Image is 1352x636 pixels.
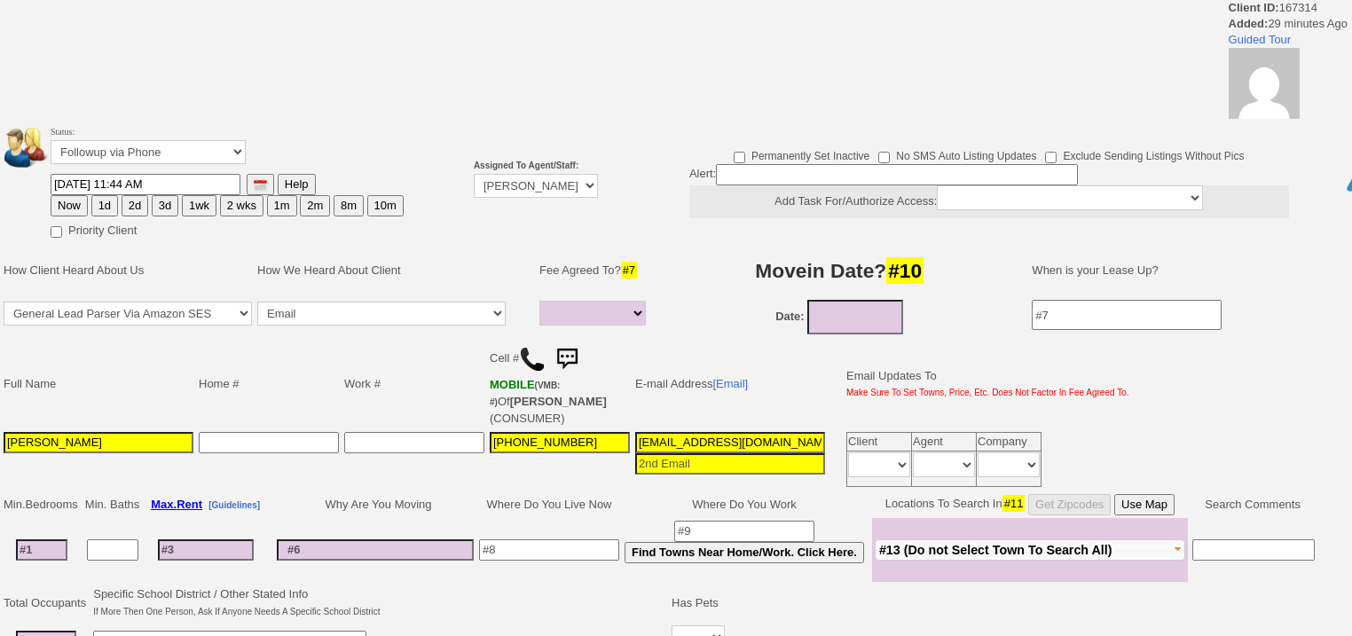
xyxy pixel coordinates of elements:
[635,453,825,475] input: 2nd Email
[51,127,246,160] font: Status:
[196,339,342,429] td: Home #
[537,244,654,297] td: Fee Agreed To?
[51,195,88,216] button: Now
[625,542,864,563] button: Find Towns Near Home/Work. Click Here.
[689,164,1289,218] div: Alert:
[633,339,828,429] td: E-mail Address
[1229,33,1292,46] a: Guided Tour
[667,255,1011,287] h3: Movein Date?
[490,378,535,391] font: MOBILE
[1114,494,1175,515] button: Use Map
[977,433,1042,451] td: Company
[152,195,178,216] button: 3d
[278,174,316,195] button: Help
[177,498,202,511] span: Rent
[1,339,196,429] td: Full Name
[734,144,869,164] label: Permanently Set Inactive
[775,310,805,323] b: Date:
[1,244,255,297] td: How Client Heard About Us
[1,1,67,27] b: [DATE]
[26,498,78,511] span: Bedrooms
[4,128,58,168] img: people.png
[342,339,487,429] td: Work #
[255,244,526,297] td: How We Heard About Client
[83,491,142,518] td: Min. Baths
[220,195,263,216] button: 2 wks
[487,339,633,429] td: Cell # Of (CONSUMER)
[1,584,90,623] td: Total Occupants
[1229,17,1269,30] b: Added:
[267,195,297,216] button: 1m
[334,195,364,216] button: 8m
[1287,1,1340,14] a: Hide Logs
[1032,300,1222,330] input: #7
[549,342,585,377] img: sms.png
[300,195,330,216] button: 2m
[474,161,578,170] b: Assigned To Agent/Staff:
[479,539,619,561] input: #8
[875,539,1185,561] button: #13 (Do not Select Town To Search All)
[151,498,202,511] b: Max.
[1045,144,1244,164] label: Exclude Sending Listings Without Pics
[878,152,890,163] input: No SMS Auto Listing Updates
[846,388,1129,397] font: Make Sure To Set Towns, Price, Etc. Does Not Factor In Fee Agreed To.
[674,521,814,542] input: #9
[878,144,1036,164] label: No SMS Auto Listing Updates
[476,491,622,518] td: Where Do You Live Now
[912,433,977,451] td: Agent
[712,377,748,390] a: [Email]
[277,539,474,561] input: #6
[886,257,924,284] span: #10
[833,339,1132,429] td: Email Updates To
[519,346,546,373] img: call.png
[490,378,560,408] b: T-Mobile USA, Inc.
[93,607,380,616] font: If More Then One Person, Ask If Anyone Needs A Specific School District
[1188,491,1318,518] td: Search Comments
[689,185,1289,218] center: Add Task For/Authorize Access:
[254,178,267,192] img: [calendar icon]
[1028,494,1111,515] button: Get Zipcodes
[1002,495,1026,512] span: #11
[16,539,67,561] input: #1
[71,156,115,171] a: [Reply]
[51,218,137,239] label: Priority Client
[1,491,83,518] td: Min.
[669,584,727,623] td: Has Pets
[1229,1,1279,14] b: Client ID:
[879,543,1112,557] span: #13 (Do not Select Town To Search All)
[847,433,912,451] td: Client
[274,491,476,518] td: Why Are You Moving
[622,491,867,518] td: Where Do You Work
[734,152,745,163] input: Permanently Set Inactive
[91,195,118,216] button: 1d
[1229,48,1300,119] img: cdb737b561ad6581b237ccab3ce6da18
[182,195,216,216] button: 1wk
[208,498,260,511] a: [Guidelines]
[1,17,67,27] font: 29 minutes Ago
[635,432,825,453] input: 1st Email - Question #0
[621,262,637,279] span: #7
[51,226,62,238] input: Priority Client
[208,500,260,510] b: [Guidelines]
[885,497,1175,510] nobr: Locations To Search In
[367,195,404,216] button: 10m
[158,539,254,561] input: #3
[510,395,607,408] b: [PERSON_NAME]
[90,584,382,623] td: Specific School District / Other Stated Info
[1045,152,1057,163] input: Exclude Sending Listings Without Pics
[122,195,148,216] button: 2d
